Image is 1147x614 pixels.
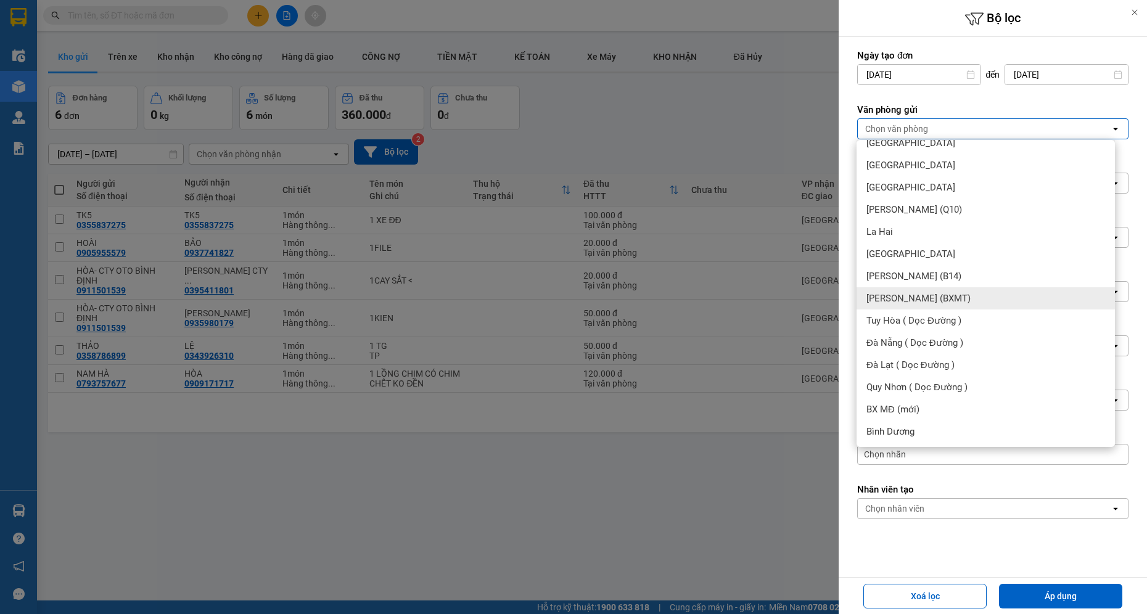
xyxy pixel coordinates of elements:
svg: open [1111,395,1120,405]
label: Ngày tạo đơn [857,49,1128,62]
span: [PERSON_NAME] (Q10) [866,203,962,216]
span: Đà Nẵng ( Dọc Đường ) [866,337,963,349]
span: đến [986,68,1000,81]
input: Select a date. [1005,65,1128,84]
span: Bình Dương [866,425,915,438]
svg: open [1111,124,1120,134]
span: [GEOGRAPHIC_DATA] [866,159,955,171]
h6: Bộ lọc [839,9,1147,28]
span: La Hai [866,226,893,238]
span: [PERSON_NAME] (B14) [866,270,961,282]
span: Quy Nhơn ( Dọc Đường ) [866,381,968,393]
span: [GEOGRAPHIC_DATA] [866,248,955,260]
span: Chọn nhãn [864,448,906,460]
input: Select a date. [858,65,980,84]
label: Nhân viên tạo [857,483,1128,496]
button: Áp dụng [999,584,1122,608]
span: [GEOGRAPHIC_DATA] [866,137,955,149]
div: Chọn văn phòng [865,123,928,135]
svg: open [1111,504,1120,514]
label: Văn phòng gửi [857,104,1128,116]
svg: open [1111,232,1120,242]
button: Xoá lọc [863,584,987,608]
span: [GEOGRAPHIC_DATA] [866,181,955,194]
span: Tuy Hòa ( Dọc Đường ) [866,314,961,327]
svg: open [1111,287,1120,297]
svg: open [1111,341,1120,351]
span: [PERSON_NAME] (BXMT) [866,292,971,305]
ul: Menu [857,140,1115,447]
span: Đà Lạt ( Dọc Đường ) [866,359,955,371]
span: BX MĐ (mới) [866,403,919,415]
svg: open [1111,178,1120,188]
div: Chọn nhân viên [865,502,924,515]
